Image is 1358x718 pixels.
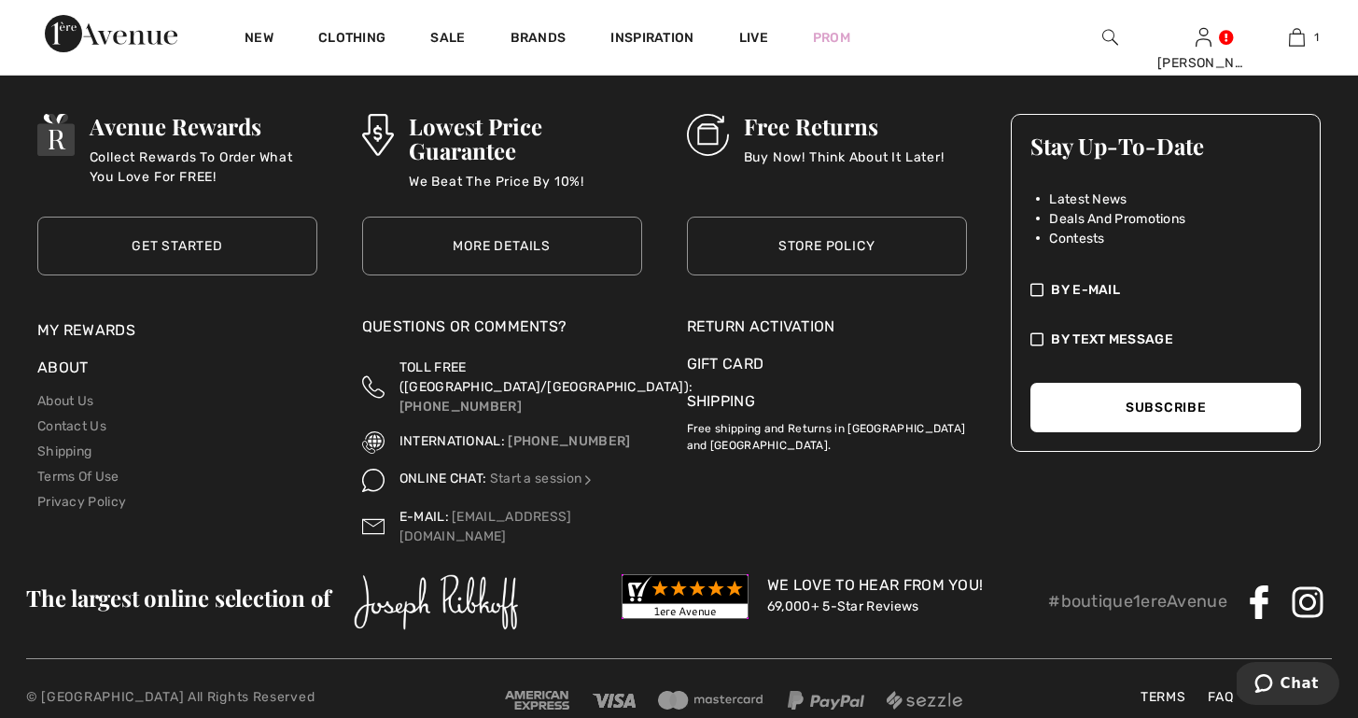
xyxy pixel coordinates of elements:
p: © [GEOGRAPHIC_DATA] All Rights Reserved [26,687,461,707]
a: Sale [430,30,465,49]
img: Lowest Price Guarantee [362,114,394,156]
img: Joseph Ribkoff [354,574,519,630]
span: Deals And Promotions [1049,209,1185,229]
a: 1 [1251,26,1342,49]
span: E-MAIL: [399,509,449,525]
p: We Beat The Price By 10%! [409,172,642,209]
span: Latest News [1049,190,1127,209]
img: Facebook [1242,585,1276,619]
span: The largest online selection of [26,583,330,612]
a: New [245,30,273,49]
span: By Text Message [1051,330,1173,349]
span: Contests [1049,229,1104,248]
a: Live [739,28,768,48]
a: Contact Us [37,418,106,434]
p: Collect Rewards To Order What You Love For FREE! [90,148,317,185]
img: My Bag [1289,26,1305,49]
img: Avenue Rewards [37,114,75,156]
span: 1 [1314,29,1319,46]
img: Amex [505,691,569,710]
img: Visa [593,694,636,708]
h3: Stay Up-To-Date [1030,134,1301,158]
p: Buy Now! Think About It Later! [744,148,945,185]
span: TOLL FREE ([GEOGRAPHIC_DATA]/[GEOGRAPHIC_DATA]): [399,359,693,395]
span: By E-mail [1051,280,1120,300]
a: My Rewards [37,321,135,339]
a: About Us [37,393,93,409]
h3: Avenue Rewards [90,114,317,138]
a: [PHONE_NUMBER] [399,399,522,415]
button: Subscribe [1030,383,1301,432]
iframe: Opens a widget where you can chat to one of our agents [1237,662,1339,709]
span: INTERNATIONAL: [399,433,505,449]
a: Terms Of Use [37,469,119,485]
div: Questions or Comments? [362,316,642,347]
a: FAQ [1198,687,1242,707]
img: My Info [1196,26,1211,49]
a: Shipping [687,392,755,410]
div: About [37,357,317,388]
a: 69,000+ 5-Star Reviews [767,598,919,614]
a: More Details [362,217,642,275]
a: Brands [511,30,567,49]
a: Sign In [1196,28,1211,46]
a: Store Policy [687,217,967,275]
a: Prom [813,28,850,48]
h3: Free Returns [744,114,945,138]
p: #boutique1ereAvenue [1048,589,1227,614]
a: Start a session [490,471,595,486]
img: Online Chat [581,473,595,486]
a: Get Started [37,217,317,275]
a: [PHONE_NUMBER] [508,433,630,449]
img: Contact us [362,507,385,546]
img: Mastercard [658,691,764,710]
div: We Love To Hear From You! [767,574,984,597]
img: search the website [1102,26,1118,49]
img: Online Chat [362,469,385,491]
a: [EMAIL_ADDRESS][DOMAIN_NAME] [399,509,572,544]
img: 1ère Avenue [45,15,177,52]
h3: Lowest Price Guarantee [409,114,642,162]
img: check [1030,280,1043,300]
img: Instagram [1291,585,1324,619]
img: Customer Reviews [622,574,749,619]
a: Gift Card [687,353,967,375]
span: ONLINE CHAT: [399,471,487,486]
a: Return Activation [687,316,967,338]
p: Free shipping and Returns in [GEOGRAPHIC_DATA] and [GEOGRAPHIC_DATA]. [687,413,967,454]
a: Terms [1131,687,1196,707]
img: check [1030,330,1043,349]
img: Free Returns [687,114,729,156]
div: [PERSON_NAME] [1157,53,1249,73]
span: Inspiration [610,30,693,49]
a: Clothing [318,30,385,49]
img: International [362,431,385,454]
a: Shipping [37,443,91,459]
img: Sezzle [887,691,961,710]
img: Toll Free (Canada/US) [362,358,385,416]
a: Privacy Policy [37,494,126,510]
img: Paypal [788,691,865,710]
